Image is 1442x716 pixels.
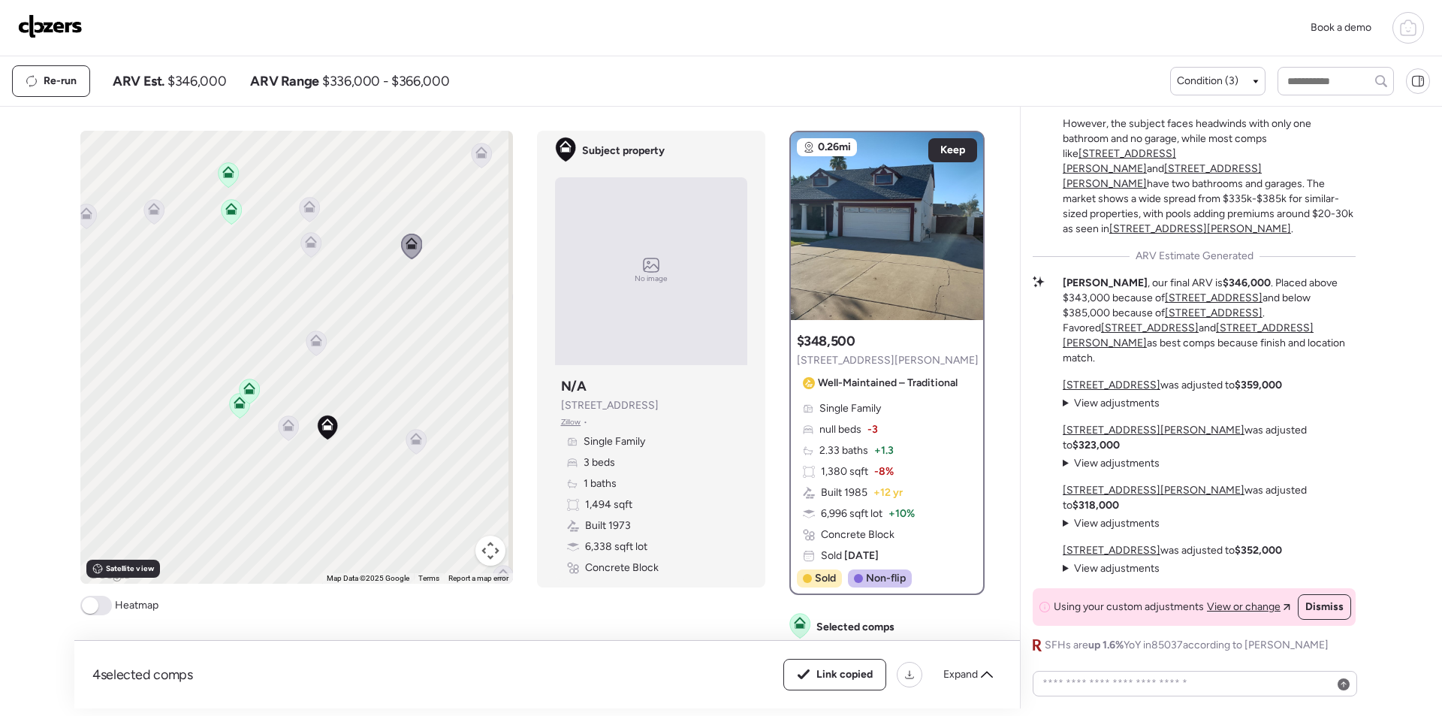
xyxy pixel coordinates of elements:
p: was adjusted to [1063,483,1356,513]
span: Concrete Block [585,560,659,576]
a: [STREET_ADDRESS][PERSON_NAME] [1063,484,1244,497]
strong: $323,000 [1072,439,1120,452]
span: Zillow [561,416,581,428]
span: Selected comps [816,620,894,635]
strong: [PERSON_NAME] [1063,276,1148,289]
strong: $318,000 [1072,499,1119,512]
span: 6,338 sqft lot [585,539,647,554]
span: Expand [943,667,978,682]
span: 2.33 baths [819,443,868,458]
a: [STREET_ADDRESS] [1063,544,1160,557]
span: Map Data ©2025 Google [327,574,409,582]
span: ARV Est. [113,72,164,90]
span: up 1.6% [1088,639,1124,651]
a: [STREET_ADDRESS][PERSON_NAME] [1063,147,1176,175]
a: [STREET_ADDRESS][PERSON_NAME] [1109,222,1291,235]
span: Dismiss [1305,600,1344,615]
span: View adjustments [1074,457,1160,470]
span: 6,996 sqft lot [821,506,882,521]
span: 1,380 sqft [821,464,868,479]
a: [STREET_ADDRESS] [1165,292,1263,304]
strong: $346,000 [1223,276,1271,289]
span: Subject property [582,144,665,159]
span: Satellite view [106,563,154,575]
a: [STREET_ADDRESS] [1101,322,1199,334]
summary: View adjustments [1063,396,1160,411]
span: -8% [874,464,894,479]
span: Built 1973 [585,518,631,533]
span: Single Family [819,401,881,416]
span: View adjustments [1074,517,1160,530]
span: No image [635,273,668,285]
a: View or change [1207,600,1290,615]
span: Heatmap [115,598,158,613]
span: View adjustments [1074,562,1160,575]
span: + 10% [888,506,915,521]
img: Google [84,564,134,584]
span: 4 selected comps [92,666,193,684]
span: [STREET_ADDRESS] [561,398,659,413]
span: $336,000 - $366,000 [322,72,449,90]
button: Map camera controls [475,536,505,566]
span: 1,494 sqft [585,497,632,512]
span: View or change [1207,600,1281,615]
span: ARV Estimate Generated [1136,249,1253,264]
p: was adjusted to [1063,378,1282,393]
span: Book a demo [1311,21,1371,34]
span: Built 1985 [821,485,867,500]
h3: $348,500 [797,332,855,350]
span: null beds [819,422,861,437]
span: Single Family [584,434,645,449]
strong: $352,000 [1235,544,1282,557]
span: Keep [940,143,965,158]
span: [STREET_ADDRESS][PERSON_NAME] [797,353,979,368]
span: Using your custom adjustments [1054,600,1204,615]
p: , our final ARV is . Placed above $343,000 because of and below $385,000 because of . Favored and... [1063,276,1356,366]
span: 1 baths [584,476,617,491]
span: $346,000 [167,72,226,90]
span: + 12 yr [873,485,903,500]
p: However, the subject faces headwinds with only one bathroom and no garage, while most comps like ... [1063,116,1356,237]
span: 3 beds [584,455,615,470]
span: Well-Maintained – Traditional [818,376,958,391]
span: Condition (3) [1177,74,1238,89]
span: Re-run [44,74,77,89]
span: Link copied [816,667,873,682]
span: -3 [867,422,878,437]
a: Open this area in Google Maps (opens a new window) [84,564,134,584]
a: [STREET_ADDRESS] [1165,307,1263,319]
summary: View adjustments [1063,561,1160,576]
span: Non-flip [866,571,906,586]
span: 0.26mi [818,140,851,155]
span: + 1.3 [874,443,894,458]
a: [STREET_ADDRESS][PERSON_NAME] [1063,424,1244,437]
a: Terms (opens in new tab) [418,574,439,582]
span: View adjustments [1074,397,1160,409]
span: • [584,416,587,428]
span: [DATE] [842,549,879,562]
summary: View adjustments [1063,456,1160,471]
summary: View adjustments [1063,516,1160,531]
span: Concrete Block [821,527,894,542]
img: Logo [18,14,83,38]
span: Sold [815,571,836,586]
h3: N/A [561,377,587,395]
span: ARV Range [250,72,319,90]
p: was adjusted to [1063,423,1356,453]
a: [STREET_ADDRESS] [1063,379,1160,391]
a: Report a map error [448,574,508,582]
span: SFHs are YoY in 85037 according to [PERSON_NAME] [1045,638,1329,653]
strong: $359,000 [1235,379,1282,391]
p: was adjusted to [1063,543,1282,558]
span: Sold [821,548,879,563]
